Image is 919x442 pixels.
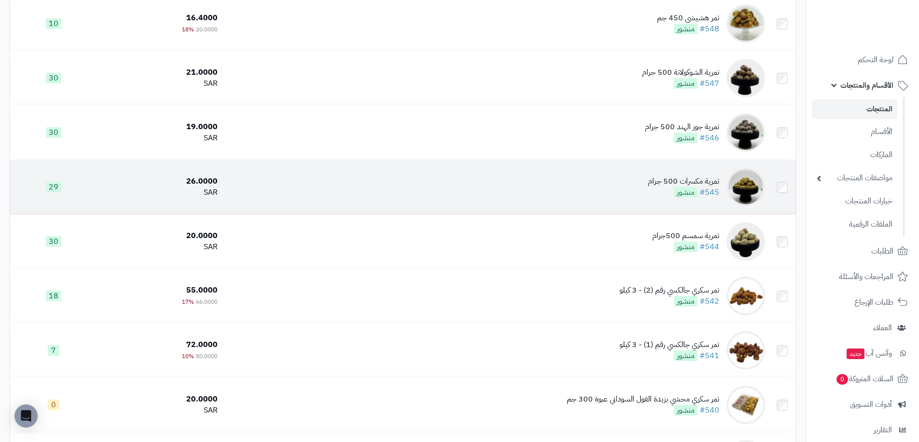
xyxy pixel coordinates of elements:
a: #545 [700,187,719,198]
a: العملاء [812,316,913,339]
div: تمر سكري جالكسي رقم (2) - 3 كيلو [619,285,719,296]
a: #548 [700,23,719,35]
div: SAR [101,405,218,416]
span: منشور [674,350,698,361]
span: 18 [46,291,61,301]
span: 16.4000 [186,12,218,24]
span: 55.0000 [186,284,218,296]
span: المراجعات والأسئلة [839,270,893,283]
span: وآتس آب [846,347,892,360]
div: SAR [101,187,218,198]
a: الأقسام [812,121,897,142]
span: منشور [674,296,698,307]
span: منشور [674,187,698,198]
div: تمر هشيشي 450 جم [657,13,719,24]
div: تمرية مكسرات 500 جرام [648,176,719,187]
a: الطلبات [812,240,913,263]
img: logo-2.png [853,22,910,42]
span: أدوات التسويق [850,398,892,411]
a: #546 [700,132,719,144]
span: 30 [46,236,61,247]
span: 17% [182,297,194,306]
span: 30 [46,127,61,138]
span: التقارير [874,423,892,437]
img: تمرية الشوكولاتة 500 جرام [727,59,765,97]
img: تمر سكري جالكسي رقم (2) - 3 كيلو [727,277,765,315]
img: تمر سكري محشي بزبدة الفول السوداني عبوة 300 جم [727,386,765,424]
span: الأقسام والمنتجات [840,79,893,92]
img: تمرية جوز الهند 500 جرام [727,113,765,152]
a: #542 [700,295,719,307]
span: 10% [182,352,194,361]
span: الطلبات [871,244,893,258]
a: #544 [700,241,719,253]
span: منشور [674,241,698,252]
div: 20.0000 [101,230,218,241]
span: طلبات الإرجاع [854,295,893,309]
span: السلات المتروكة [836,372,893,386]
div: SAR [101,133,218,144]
div: تمرية جوز الهند 500 جرام [645,121,719,133]
span: 0 [837,374,849,385]
div: تمر سكري جالكسي رقم (1) - 3 كيلو [619,339,719,350]
a: مواصفات المنتجات [812,168,897,188]
img: تمرية مكسرات 500 جرام [727,168,765,206]
span: 0 [48,400,59,410]
div: 26.0000 [101,176,218,187]
div: SAR [101,78,218,89]
a: #547 [700,78,719,89]
a: التقارير [812,418,913,442]
div: 21.0000 [101,67,218,78]
span: 7 [48,345,59,356]
a: لوحة التحكم [812,48,913,71]
a: المنتجات [812,99,897,119]
div: تمر سكري محشي بزبدة الفول السوداني عبوة 300 جم [567,394,719,405]
div: Open Intercom Messenger [14,404,38,428]
a: الماركات [812,145,897,165]
span: 30 [46,73,61,83]
a: المراجعات والأسئلة [812,265,913,288]
a: أدوات التسويق [812,393,913,416]
a: خيارات المنتجات [812,191,897,212]
a: وآتس آبجديد [812,342,913,365]
span: منشور [674,133,698,143]
img: تمر هشيشي 450 جم [727,4,765,43]
span: 18% [182,25,194,34]
a: السلات المتروكة0 [812,367,913,390]
span: 20.0000 [196,25,218,34]
span: منشور [674,24,698,34]
img: تمرية سمسم 500جرام [727,222,765,261]
span: 72.0000 [186,339,218,350]
span: 66.0000 [196,297,218,306]
img: تمر سكري جالكسي رقم (1) - 3 كيلو [727,331,765,370]
a: #540 [700,404,719,416]
span: منشور [674,78,698,89]
span: 29 [46,182,61,192]
div: تمرية سمسم 500جرام [652,230,719,241]
span: جديد [847,348,864,359]
div: تمرية الشوكولاتة 500 جرام [642,67,719,78]
span: منشور [674,405,698,415]
span: 80.0000 [196,352,218,361]
div: 19.0000 [101,121,218,133]
a: #541 [700,350,719,362]
span: 10 [46,18,61,29]
div: SAR [101,241,218,253]
a: الملفات الرقمية [812,214,897,235]
a: طلبات الإرجاع [812,291,913,314]
div: 20.0000 [101,394,218,405]
span: لوحة التحكم [858,53,893,67]
span: العملاء [873,321,892,335]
